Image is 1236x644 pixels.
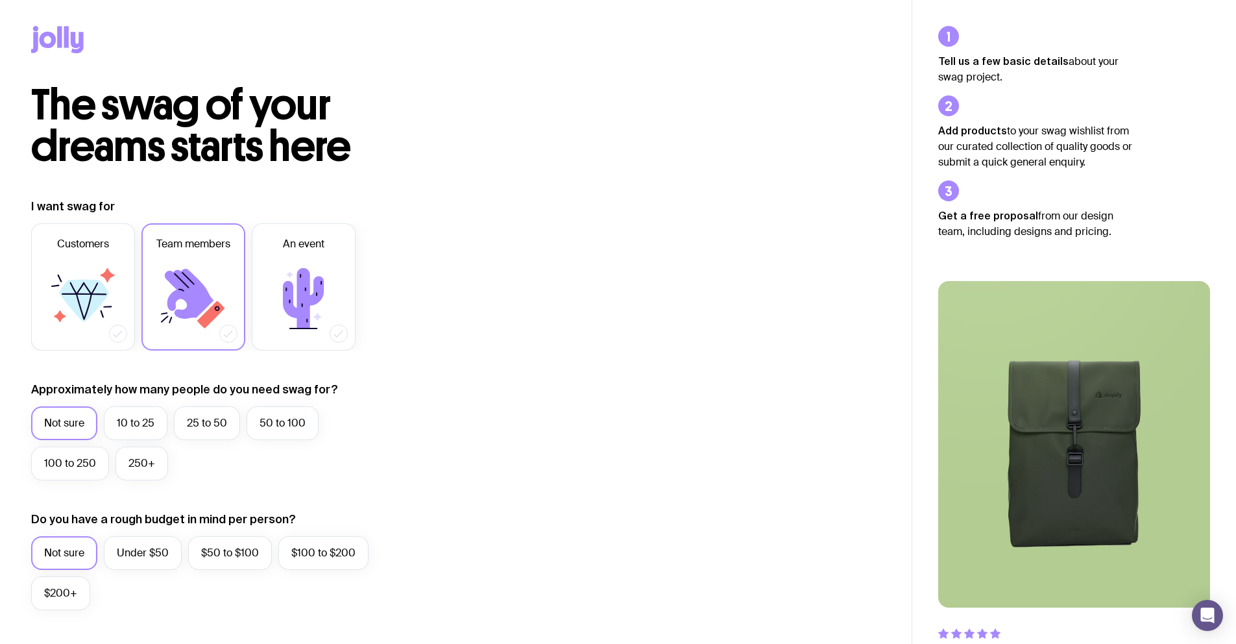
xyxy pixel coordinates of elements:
[156,236,230,252] span: Team members
[31,512,296,527] label: Do you have a rough budget in mind per person?
[938,125,1007,136] strong: Add products
[283,236,324,252] span: An event
[247,406,319,440] label: 50 to 100
[31,536,97,570] label: Not sure
[104,536,182,570] label: Under $50
[31,447,109,480] label: 100 to 250
[278,536,369,570] label: $100 to $200
[31,79,351,172] span: The swag of your dreams starts here
[31,199,115,214] label: I want swag for
[115,447,168,480] label: 250+
[188,536,272,570] label: $50 to $100
[938,123,1133,170] p: to your swag wishlist from our curated collection of quality goods or submit a quick general enqu...
[938,208,1133,240] p: from our design team, including designs and pricing.
[1192,600,1223,631] div: Open Intercom Messenger
[31,576,90,610] label: $200+
[938,53,1133,85] p: about your swag project.
[174,406,240,440] label: 25 to 50
[31,406,97,440] label: Not sure
[938,210,1038,221] strong: Get a free proposal
[57,236,109,252] span: Customers
[31,382,338,397] label: Approximately how many people do you need swag for?
[104,406,167,440] label: 10 to 25
[938,55,1069,67] strong: Tell us a few basic details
